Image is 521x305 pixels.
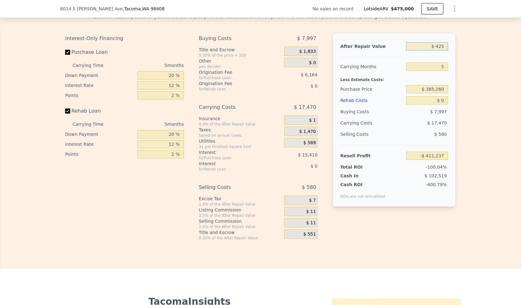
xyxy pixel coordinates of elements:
[313,6,359,12] div: No sales on record
[309,198,316,203] span: $ 7
[199,167,269,172] div: for Rehab Loan
[73,119,113,129] div: Carrying Time
[199,80,269,87] div: Origination Fee
[199,196,282,202] div: Excise Tax
[311,164,317,169] span: $ 0
[426,165,447,170] span: -100.04%
[299,129,316,135] span: $ 1,470
[425,173,447,178] span: $ 102,519
[199,58,282,64] div: Other
[340,117,379,129] div: Carrying Costs
[430,109,447,114] span: $ 7,997
[199,149,269,155] div: Interest
[364,6,391,12] span: Lotside ARV
[303,231,316,237] span: $ 551
[60,6,123,12] span: 8014 S [PERSON_NAME] Ave
[340,173,379,179] div: Cash In
[199,47,282,53] div: Title and Escrow
[65,50,70,55] input: Purchase Loan
[340,72,448,84] div: Less Estimate Costs:
[340,188,385,199] div: ROIs are not annualized
[421,3,443,14] button: SAVE
[123,6,165,12] span: , Tacoma
[340,41,404,52] div: After Repair Value
[65,90,135,100] div: Points
[116,119,184,129] div: 5 months
[199,236,282,241] div: 0.33% of the After Repair Value
[306,220,316,226] span: $ 11
[65,129,135,139] div: Down Payment
[199,75,269,80] div: for Purchase Loan
[141,6,165,11] span: , WA 98408
[65,139,135,149] div: Interest Rate
[65,47,135,58] label: Purchase Loan
[299,49,316,54] span: $ 1,833
[199,87,269,92] div: for Rehab Loan
[340,181,385,188] div: Cash ROI
[199,102,269,113] div: Carrying Costs
[199,122,282,127] div: 0.4% of the After Repair Value
[426,182,447,187] span: -400.79%
[199,160,269,167] div: Interest
[340,129,404,140] div: Selling Costs
[116,60,184,70] div: 5 months
[199,229,282,236] div: Title and Escrow
[340,84,404,95] div: Purchase Price
[294,102,316,113] span: $ 17,470
[199,115,282,122] div: Insurance
[199,53,282,58] div: 0.33% of the price + 550
[199,127,282,133] div: Taxes
[303,140,316,146] span: $ 589
[199,133,282,138] div: based on annual taxes
[199,33,269,44] div: Buying Costs
[65,70,135,80] div: Down Payment
[340,95,404,106] div: Rehab Costs
[297,33,316,44] span: $ 7,997
[199,213,282,218] div: 2.5% of the After Repair Value
[340,150,404,161] div: Resell Profit
[309,118,316,123] span: $ 1
[199,155,269,160] div: for Purchase Loan
[65,149,135,159] div: Points
[391,6,414,11] span: $475,000
[199,144,282,149] div: 3¢ per Finished Square Foot
[199,218,282,224] div: Selling Commission
[65,33,184,44] div: Interest-Only Financing
[199,182,269,193] div: Selling Costs
[73,60,113,70] div: Carrying Time
[199,138,282,144] div: Utilities
[340,106,404,117] div: Buying Costs
[199,69,269,75] div: Origination Fee
[199,64,282,69] div: you decide!
[301,72,317,77] span: $ 6,164
[434,132,447,137] span: $ 580
[65,80,135,90] div: Interest Rate
[448,3,461,15] button: Show Options
[199,224,282,229] div: 2.5% of the After Repair Value
[340,164,379,170] div: Total ROI
[340,61,404,72] div: Carrying Months
[427,120,447,125] span: $ 17,470
[311,84,317,89] span: $ 0
[309,60,316,66] span: $ 0
[306,209,316,215] span: $ 11
[199,202,282,207] div: 1.6% of the After Repair Value
[65,109,70,114] input: Rehab Loan
[199,207,282,213] div: Listing Commission
[65,105,135,117] label: Rehab Loan
[302,182,316,193] span: $ 580
[298,152,317,157] span: $ 15,410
